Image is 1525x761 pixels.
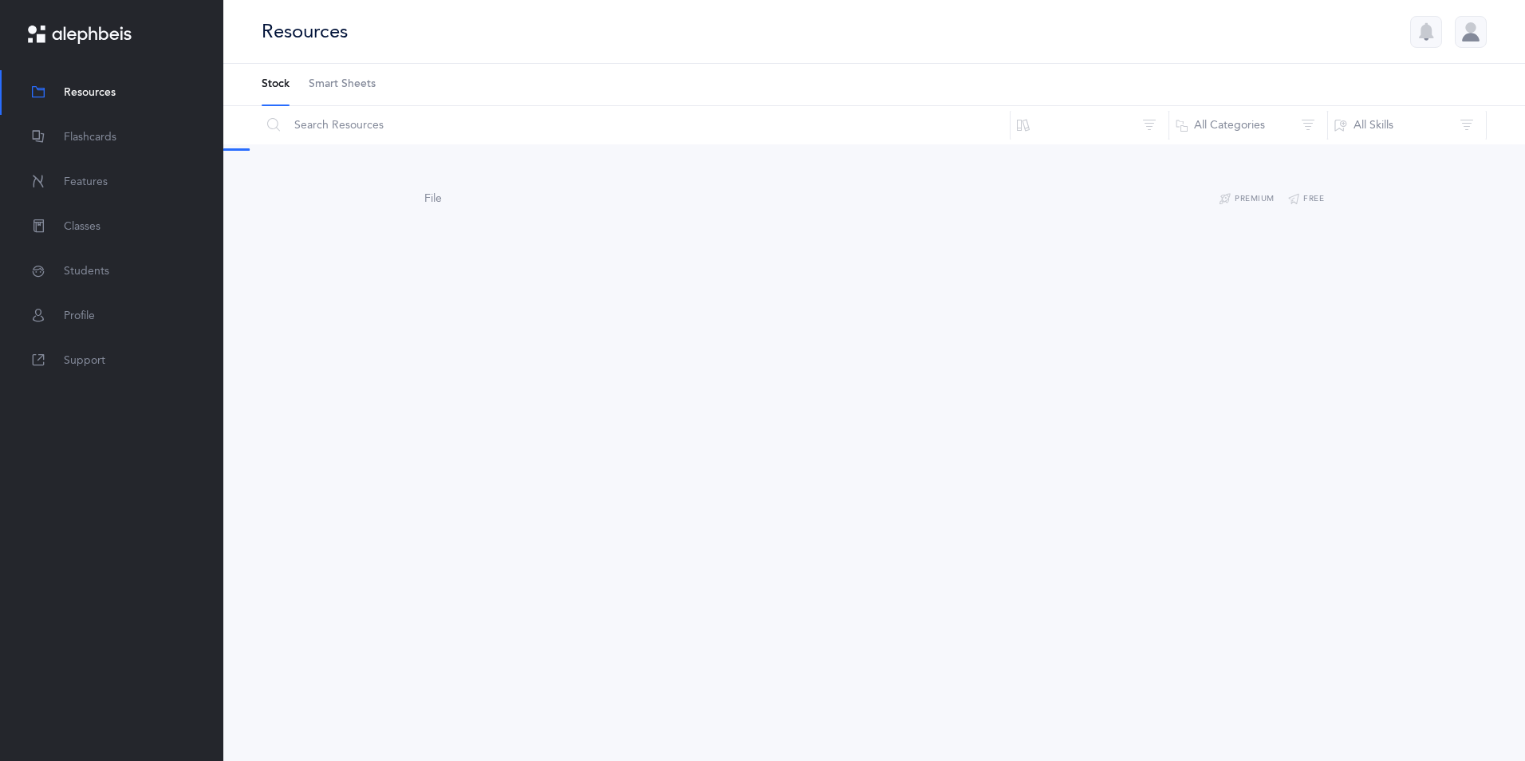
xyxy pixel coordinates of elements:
[1287,190,1325,209] button: Free
[64,219,100,235] span: Classes
[64,174,108,191] span: Features
[64,308,95,325] span: Profile
[309,77,376,93] span: Smart Sheets
[1168,106,1328,144] button: All Categories
[1219,190,1275,209] button: Premium
[64,129,116,146] span: Flashcards
[1327,106,1487,144] button: All Skills
[424,192,442,205] span: File
[64,85,116,101] span: Resources
[64,353,105,369] span: Support
[64,263,109,280] span: Students
[262,18,348,45] div: Resources
[261,106,1011,144] input: Search Resources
